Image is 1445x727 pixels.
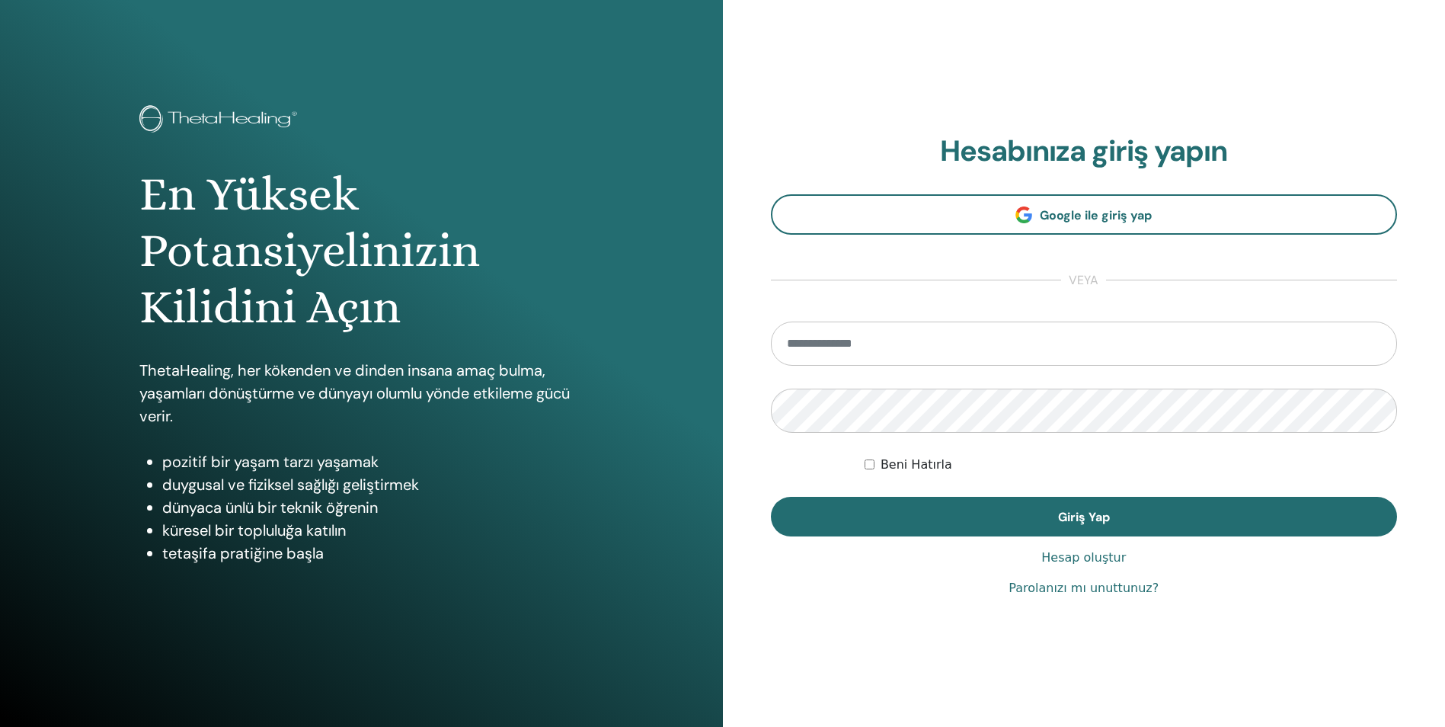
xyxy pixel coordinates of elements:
[162,473,583,496] li: duygusal ve fiziksel sağlığı geliştirmek
[865,456,1397,474] div: Keep me authenticated indefinitely or until I manually logout
[771,134,1398,169] h2: Hesabınıza giriş yapın
[162,542,583,565] li: tetaşifa pratiğine başla
[139,166,583,336] h1: En Yüksek Potansiyelinizin Kilidini Açın
[881,456,952,474] label: Beni Hatırla
[162,450,583,473] li: pozitif bir yaşam tarzı yaşamak
[1041,549,1126,567] a: Hesap oluştur
[162,519,583,542] li: küresel bir topluluğa katılın
[162,496,583,519] li: dünyaca ünlü bir teknik öğrenin
[1040,207,1152,223] span: Google ile giriş yap
[139,359,583,428] p: ThetaHealing, her kökenden ve dinden insana amaç bulma, yaşamları dönüştürme ve dünyayı olumlu yö...
[771,194,1398,235] a: Google ile giriş yap
[1061,271,1106,290] span: veya
[1009,579,1159,597] a: Parolanızı mı unuttunuz?
[771,497,1398,536] button: Giriş Yap
[1058,509,1110,525] span: Giriş Yap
